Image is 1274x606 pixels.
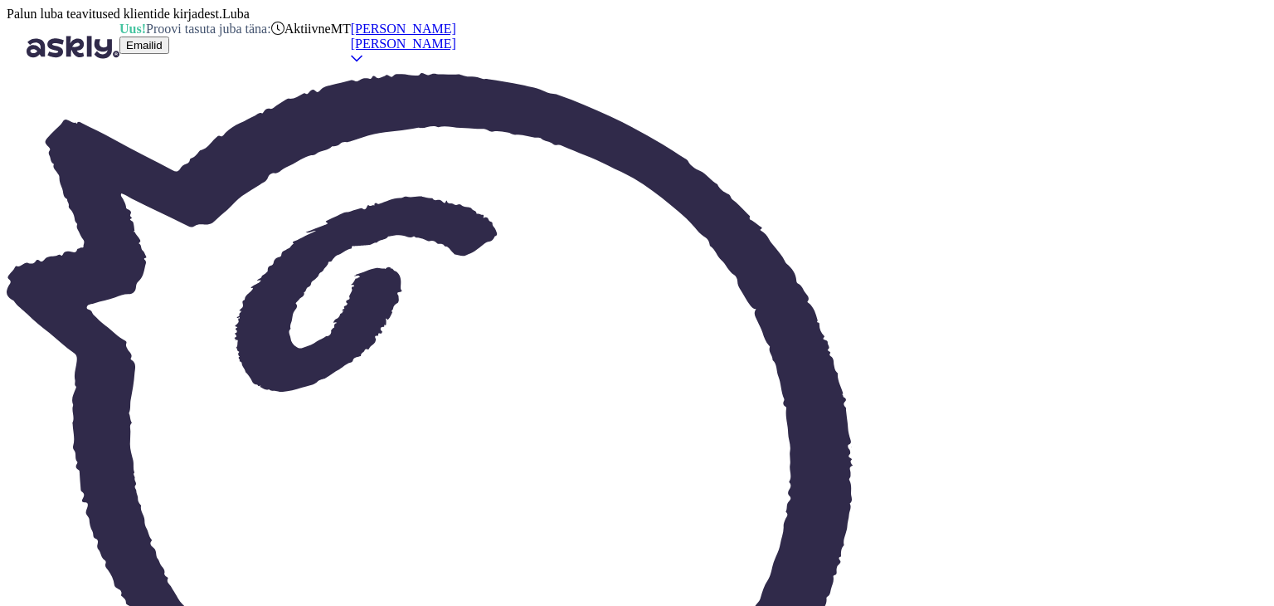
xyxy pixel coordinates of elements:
div: [PERSON_NAME] [351,22,456,37]
span: Luba [222,7,250,21]
div: [PERSON_NAME] [351,37,456,51]
div: Aktiivne [271,22,331,37]
div: MT [331,22,351,73]
a: [PERSON_NAME][PERSON_NAME] [351,22,456,66]
b: Uus! [119,22,146,36]
button: Emailid [119,37,169,54]
div: Proovi tasuta juba täna: [119,22,271,37]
